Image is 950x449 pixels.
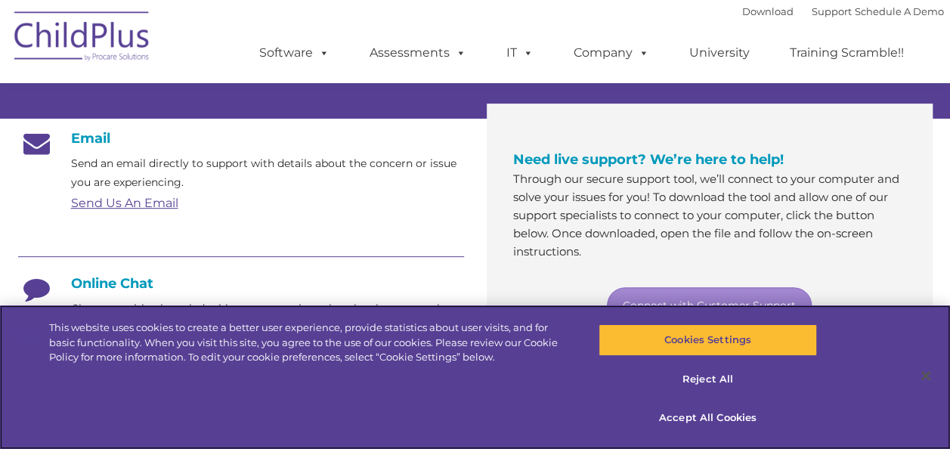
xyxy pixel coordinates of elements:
a: Schedule A Demo [855,5,944,17]
a: Connect with Customer Support [607,287,812,324]
span: Need live support? We’re here to help! [513,151,784,168]
h4: Online Chat [18,275,464,292]
button: Close [909,359,942,392]
a: Send Us An Email [71,196,178,210]
button: Reject All [599,364,817,395]
p: Through our secure support tool, we’ll connect to your computer and solve your issues for you! To... [513,170,906,261]
a: Support [812,5,852,17]
a: Training Scramble!! [775,38,919,68]
button: Cookies Settings [599,324,817,356]
font: | [742,5,944,17]
p: Chat now with a knowledgable representative using the chat app at the bottom right. [71,299,464,337]
a: Assessments [354,38,481,68]
div: This website uses cookies to create a better user experience, provide statistics about user visit... [49,320,570,365]
a: University [674,38,765,68]
h4: Email [18,130,464,147]
a: IT [491,38,549,68]
button: Accept All Cookies [599,402,817,434]
a: Download [742,5,794,17]
a: Software [244,38,345,68]
img: ChildPlus by Procare Solutions [7,1,158,76]
a: Company [559,38,664,68]
p: Send an email directly to support with details about the concern or issue you are experiencing. [71,154,464,192]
